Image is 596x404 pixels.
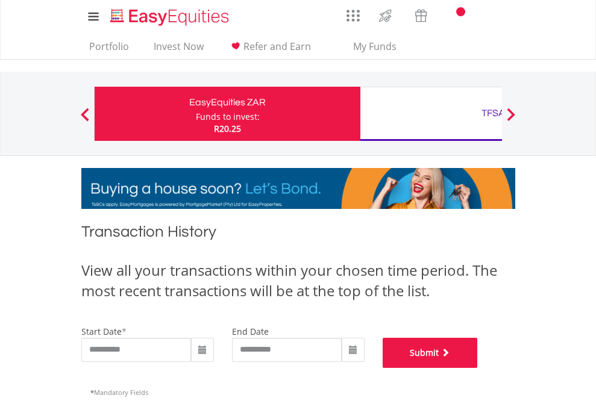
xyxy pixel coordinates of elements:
[102,94,353,111] div: EasyEquities ZAR
[81,168,515,209] img: EasyMortage Promotion Banner
[232,326,269,337] label: end date
[84,40,134,59] a: Portfolio
[214,123,241,134] span: R20.25
[336,39,415,54] span: My Funds
[411,6,431,25] img: vouchers-v2.svg
[469,3,500,27] a: FAQ's and Support
[149,40,209,59] a: Invest Now
[403,3,439,25] a: Vouchers
[73,114,97,126] button: Previous
[105,3,234,27] a: Home page
[347,9,360,22] img: grid-menu-icon.svg
[500,3,531,30] a: My Profile
[243,40,311,53] span: Refer and Earn
[439,3,469,27] a: Notifications
[499,114,523,126] button: Next
[375,6,395,25] img: thrive-v2.svg
[108,7,234,27] img: EasyEquities_Logo.png
[196,111,260,123] div: Funds to invest:
[224,40,316,59] a: Refer and Earn
[81,326,122,337] label: start date
[81,221,515,248] h1: Transaction History
[81,260,515,302] div: View all your transactions within your chosen time period. The most recent transactions will be a...
[90,388,148,397] span: Mandatory Fields
[383,338,478,368] button: Submit
[339,3,368,22] a: AppsGrid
